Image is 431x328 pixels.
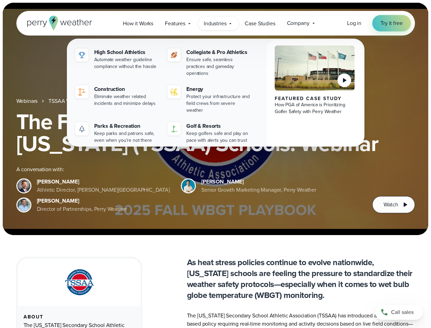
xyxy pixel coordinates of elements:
div: Senior Growth Marketing Manager, Perry Weather [201,186,316,194]
div: Featured Case Study [275,96,355,101]
div: Director of Partnerships, Perry Weather [37,205,127,213]
a: TSSAA WBGT Fall Playbook [48,97,113,105]
p: As heat stress policies continue to evolve nationwide, [US_STATE] schools are feeling the pressur... [187,257,415,301]
div: About [24,314,135,320]
a: Golf & Resorts Keep golfers safe and play on pace with alerts you can trust [164,119,254,147]
span: Company [287,19,310,27]
a: Log in [347,19,361,27]
div: A conversation with: [16,165,362,174]
a: How it Works [117,16,159,30]
a: PGA of America, Frisco Campus Featured Case Study How PGA of America is Prioritizing Golfer Safet... [267,40,363,152]
img: golf-iconV2.svg [170,125,178,133]
h1: The Fall WBGT Playbook for [US_STATE] (TSSAA) Schools: Webinar [16,111,415,154]
img: Jeff Wood [17,199,30,211]
span: Try it free [380,19,402,27]
div: Protect your infrastructure and field crews from severe weather [186,93,252,114]
div: [PERSON_NAME] [37,178,170,186]
span: Industries [204,19,226,28]
a: Case Studies [239,16,281,30]
a: Energy Protect your infrastructure and field crews from severe weather [164,82,254,117]
div: Collegiate & Pro Athletics [186,48,252,56]
img: construction perry weather [78,88,86,96]
a: Call sales [375,305,423,320]
span: Watch [384,201,398,209]
div: Energy [186,85,252,93]
a: Webinars [16,97,38,105]
span: How it Works [123,19,153,28]
div: Automate weather guideline compliance without the hassle [94,56,159,70]
img: energy-icon@2x-1.svg [170,88,178,96]
span: Case Studies [245,19,275,28]
div: Eliminate weather related incidents and minimize delays [94,93,159,107]
div: [PERSON_NAME] [37,197,127,205]
div: Parks & Recreation [94,122,159,130]
div: Keep parks and patrons safe, even when you're not there [94,130,159,144]
div: [PERSON_NAME] [201,178,316,186]
div: Ensure safe, seamless practices and gameday operations [186,56,252,77]
a: Try it free [372,15,411,31]
div: High School Athletics [94,48,159,56]
div: How PGA of America is Prioritizing Golfer Safety with Perry Weather [275,101,355,115]
span: Call sales [391,308,414,316]
img: PGA of America, Frisco Campus [275,45,355,91]
img: proathletics-icon@2x-1.svg [170,51,178,59]
img: TSSAA-Tennessee-Secondary-School-Athletic-Association.svg [56,267,102,298]
img: Spencer Patton, Perry Weather [182,179,195,192]
span: Features [165,19,185,28]
a: Parks & Recreation Keep parks and patrons safe, even when you're not there [72,119,162,147]
nav: Breadcrumb [16,97,415,105]
a: High School Athletics Automate weather guideline compliance without the hassle [72,45,162,73]
img: Brian Wyatt [17,179,30,192]
img: parks-icon-grey.svg [78,125,86,133]
div: Golf & Resorts [186,122,252,130]
div: Construction [94,85,159,93]
img: highschool-icon.svg [78,51,86,59]
a: construction perry weather Construction Eliminate weather related incidents and minimize delays [72,82,162,110]
div: Keep golfers safe and play on pace with alerts you can trust [186,130,252,144]
button: Watch [372,196,415,213]
div: Athletic Director, [PERSON_NAME][GEOGRAPHIC_DATA] [37,186,170,194]
a: Collegiate & Pro Athletics Ensure safe, seamless practices and gameday operations [164,45,254,80]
